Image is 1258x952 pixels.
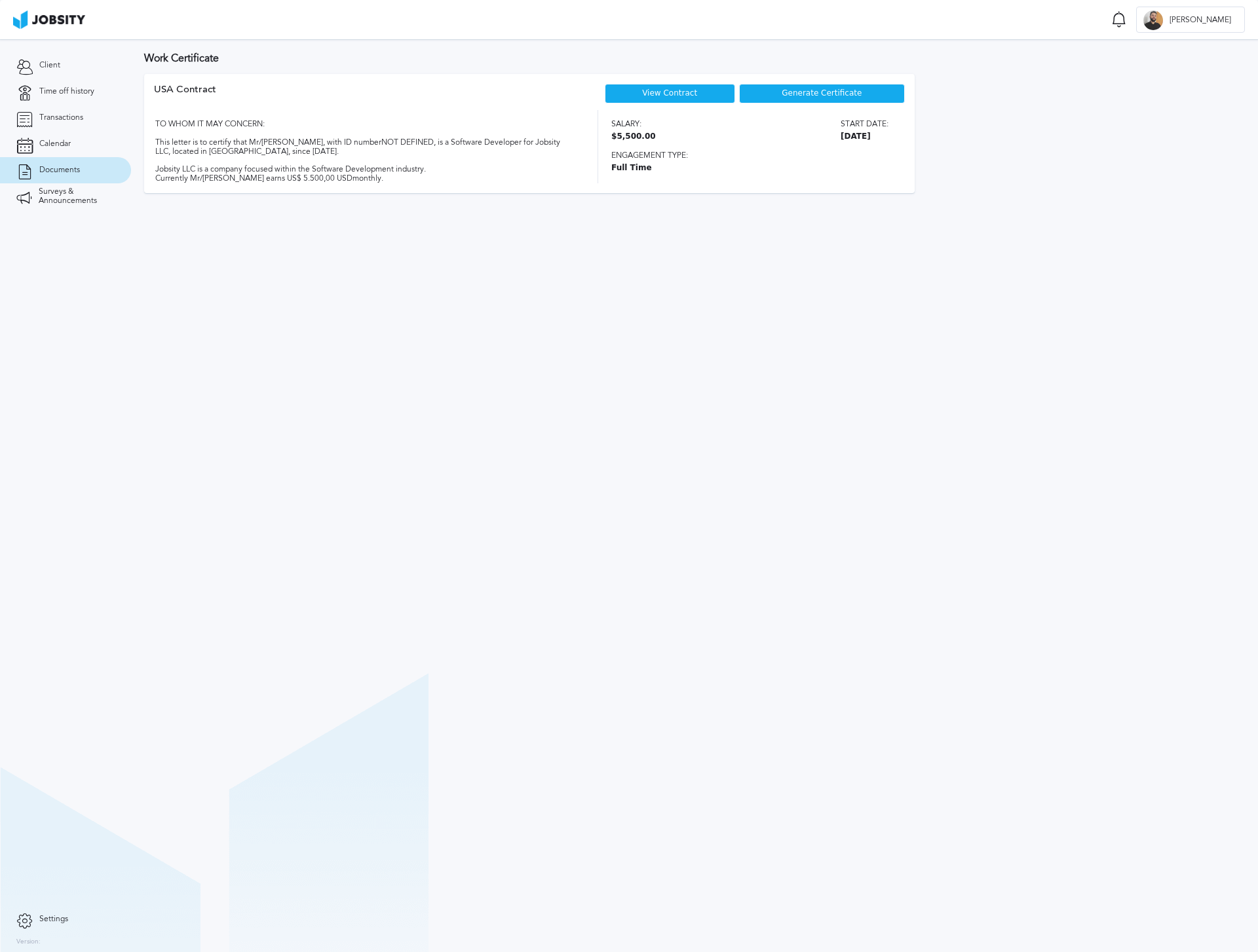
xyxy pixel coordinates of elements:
label: Version: [16,938,41,946]
span: Client [39,61,60,70]
h3: Work Certificate [144,52,1245,64]
button: J[PERSON_NAME] [1136,7,1245,33]
span: Full Time [611,164,888,173]
span: Settings [39,915,68,924]
span: Surveys & Announcements [39,187,115,206]
img: ab4bad089aa723f57921c736e9817d99.png [13,10,85,29]
span: [DATE] [841,132,888,141]
span: Salary: [611,120,656,129]
div: J [1143,10,1163,30]
div: TO WHOM IT MAY CONCERN: This letter is to certify that Mr/[PERSON_NAME], with ID number NOT DEFIN... [154,110,575,183]
span: Calendar [39,139,71,149]
span: Start date: [841,120,888,129]
span: [PERSON_NAME] [1163,16,1238,25]
div: USA Contract [154,84,216,110]
span: Generate Certificate [782,89,862,98]
span: Transactions [39,113,83,122]
a: View Contract [642,88,697,98]
span: Documents [39,166,80,175]
span: $5,500.00 [611,132,656,141]
span: Time off history [39,87,94,96]
span: Engagement type: [611,151,888,160]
